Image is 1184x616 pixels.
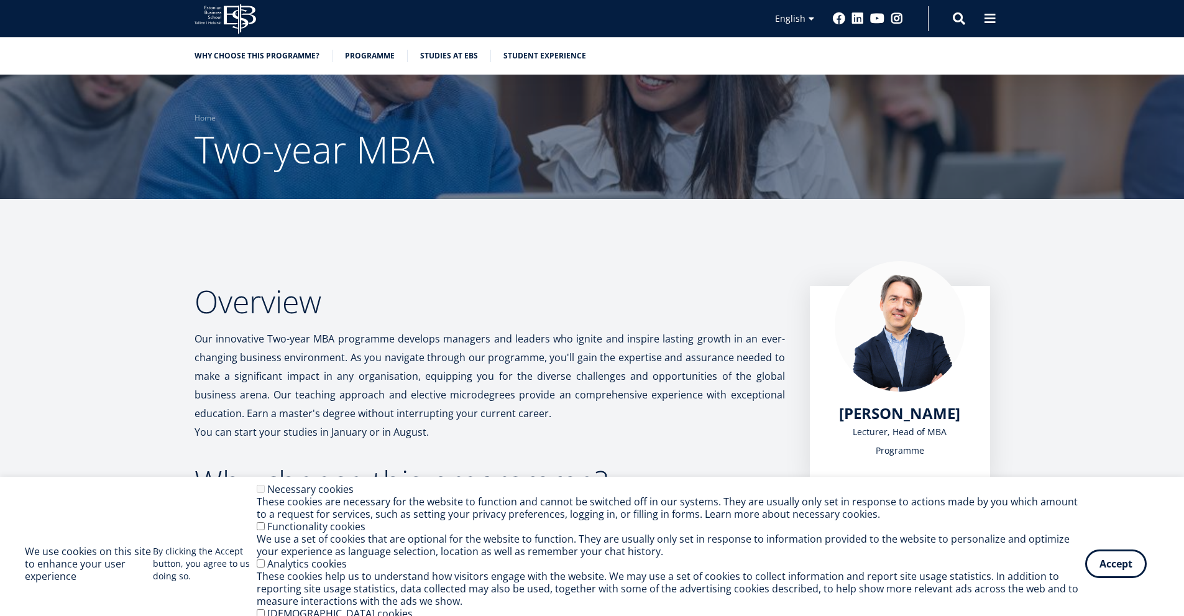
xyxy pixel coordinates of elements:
[267,557,347,571] label: Analytics cookies
[851,12,864,25] a: Linkedin
[503,50,586,62] a: Student experience
[195,286,785,317] h2: Overview
[257,495,1085,520] div: These cookies are necessary for the website to function and cannot be switched off in our systems...
[833,12,845,25] a: Facebook
[257,533,1085,558] div: We use a set of cookies that are optional for the website to function. They are usually only set ...
[25,545,153,582] h2: We use cookies on this site to enhance your user experience
[267,482,354,496] label: Necessary cookies
[891,12,903,25] a: Instagram
[839,403,960,423] span: [PERSON_NAME]
[835,423,965,460] div: Lecturer, Head of MBA Programme
[870,12,884,25] a: Youtube
[195,112,216,124] a: Home
[153,545,257,582] p: By clicking the Accept button, you agree to us doing so.
[1085,549,1147,578] button: Accept
[195,50,319,62] a: Why choose this programme?
[839,404,960,423] a: [PERSON_NAME]
[345,50,395,62] a: Programme
[257,570,1085,607] div: These cookies help us to understand how visitors engage with the website. We may use a set of coo...
[420,50,478,62] a: Studies at EBS
[195,329,785,423] p: Our innovative Two-year MBA programme develops managers and leaders who ignite and inspire lastin...
[195,466,785,497] h2: Why choose this programme?
[267,520,365,533] label: Functionality cookies
[195,423,785,441] p: You can start your studies in January or in August.
[835,261,965,392] img: Marko Rillo
[195,124,434,175] span: Two-year MBA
